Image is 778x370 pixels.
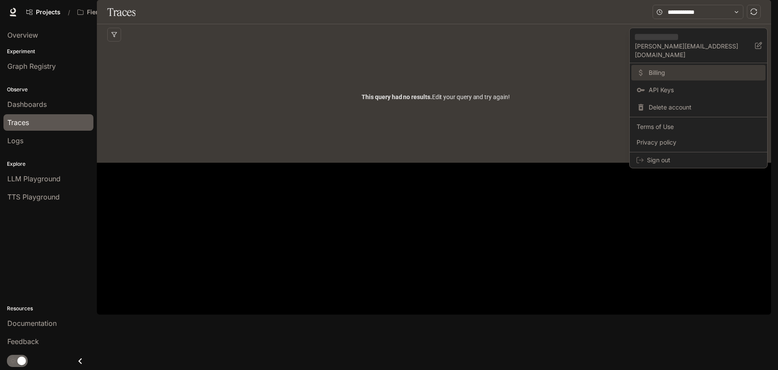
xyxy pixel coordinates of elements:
a: Terms of Use [631,119,765,135]
span: Billing [649,68,760,77]
span: Privacy policy [637,138,760,147]
a: Billing [631,65,765,80]
a: Privacy policy [631,135,765,150]
a: API Keys [631,82,765,98]
span: Terms of Use [637,122,760,131]
p: [PERSON_NAME][EMAIL_ADDRESS][DOMAIN_NAME] [635,42,755,59]
span: Delete account [649,103,760,112]
div: Delete account [631,100,765,115]
div: [PERSON_NAME][EMAIL_ADDRESS][DOMAIN_NAME] [630,28,767,63]
span: API Keys [649,86,760,94]
div: Sign out [630,152,767,168]
span: Sign out [647,156,760,164]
